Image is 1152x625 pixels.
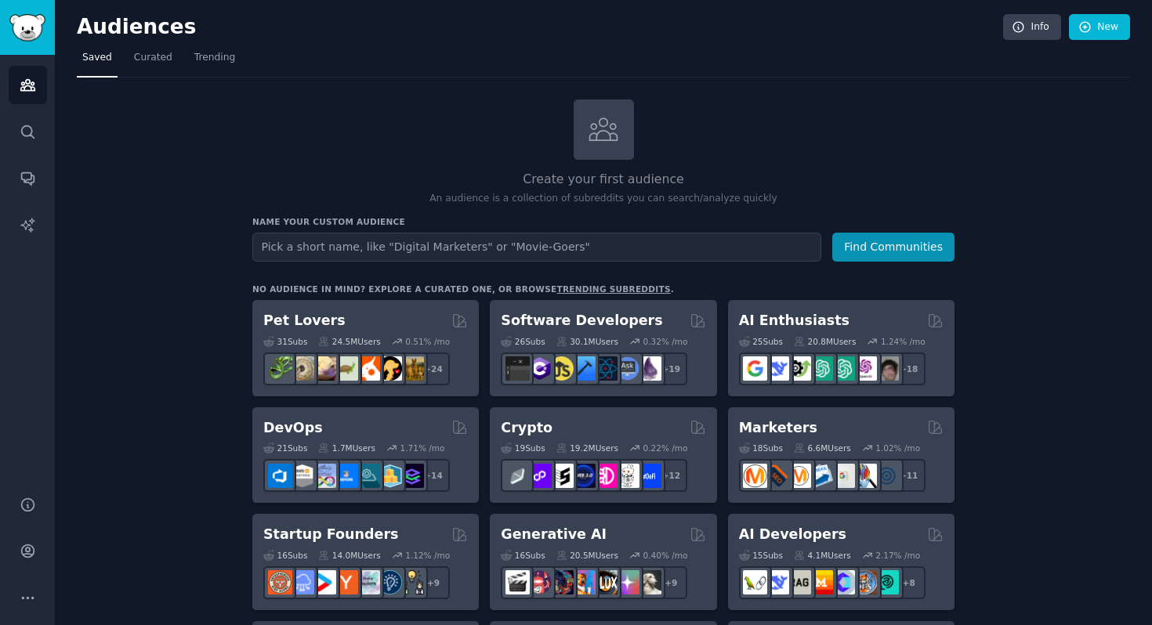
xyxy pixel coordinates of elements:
[501,418,552,438] h2: Crypto
[312,356,336,381] img: leopardgeckos
[268,356,292,381] img: herpetology
[615,570,639,594] img: starryai
[318,336,380,347] div: 24.5M Users
[809,464,833,488] img: Emailmarketing
[739,418,817,438] h2: Marketers
[643,443,688,453] div: 0.22 % /mo
[787,570,811,594] img: Rag
[77,45,118,78] a: Saved
[637,464,661,488] img: defi_
[832,233,955,262] button: Find Communities
[549,356,574,381] img: learnjavascript
[875,550,920,561] div: 2.17 % /mo
[290,356,314,381] img: ballpython
[9,14,45,42] img: GummySearch logo
[875,570,899,594] img: AIDevelopersSociety
[1069,14,1130,41] a: New
[334,570,358,594] img: ycombinator
[571,570,596,594] img: sdforall
[853,356,877,381] img: OpenAIDev
[252,192,955,206] p: An audience is a collection of subreddits you can search/analyze quickly
[765,570,789,594] img: DeepSeek
[501,525,607,544] h2: Generative AI
[593,356,618,381] img: reactnative
[263,418,323,438] h2: DevOps
[263,336,307,347] div: 31 Sub s
[527,464,552,488] img: 0xPolygon
[378,356,402,381] img: PetAdvice
[263,311,346,331] h2: Pet Lovers
[501,443,545,453] div: 19 Sub s
[77,15,1003,40] h2: Audiences
[334,356,358,381] img: turtle
[571,356,596,381] img: iOSProgramming
[318,550,380,561] div: 14.0M Users
[129,45,178,78] a: Curated
[556,284,670,294] a: trending subreddits
[400,356,424,381] img: dogbreed
[787,464,811,488] img: AskMarketing
[290,464,314,488] img: AWS_Certified_Experts
[739,550,783,561] div: 15 Sub s
[268,570,292,594] img: EntrepreneurRideAlong
[405,336,450,347] div: 0.51 % /mo
[194,51,235,65] span: Trending
[400,570,424,594] img: growmybusiness
[252,170,955,190] h2: Create your first audience
[82,51,112,65] span: Saved
[743,464,767,488] img: content_marketing
[831,570,855,594] img: OpenSourceAI
[400,464,424,488] img: PlatformEngineers
[654,352,687,385] div: + 19
[549,570,574,594] img: deepdream
[189,45,241,78] a: Trending
[893,459,926,492] div: + 11
[637,356,661,381] img: elixir
[318,443,375,453] div: 1.7M Users
[334,464,358,488] img: DevOpsLinks
[417,566,450,599] div: + 9
[654,566,687,599] div: + 9
[831,356,855,381] img: chatgpt_prompts_
[794,336,856,347] div: 20.8M Users
[875,443,920,453] div: 1.02 % /mo
[853,570,877,594] img: llmops
[637,570,661,594] img: DreamBooth
[739,336,783,347] div: 25 Sub s
[1003,14,1061,41] a: Info
[765,356,789,381] img: DeepSeek
[739,443,783,453] div: 18 Sub s
[312,570,336,594] img: startup
[378,570,402,594] img: Entrepreneurship
[501,311,662,331] h2: Software Developers
[875,464,899,488] img: OnlineMarketing
[290,570,314,594] img: SaaS
[831,464,855,488] img: googleads
[501,550,545,561] div: 16 Sub s
[794,443,851,453] div: 6.6M Users
[654,459,687,492] div: + 12
[743,570,767,594] img: LangChain
[893,566,926,599] div: + 8
[356,464,380,488] img: platformengineering
[356,570,380,594] img: indiehackers
[505,464,530,488] img: ethfinance
[615,356,639,381] img: AskComputerScience
[809,570,833,594] img: MistralAI
[417,459,450,492] div: + 14
[252,284,674,294] div: No audience in mind? Explore a curated one, or browse .
[593,464,618,488] img: defiblockchain
[881,336,926,347] div: 1.24 % /mo
[743,356,767,381] img: GoogleGeminiAI
[787,356,811,381] img: AItoolsCatalog
[505,356,530,381] img: software
[356,356,380,381] img: cockatiel
[593,570,618,594] img: FluxAI
[643,550,688,561] div: 0.40 % /mo
[134,51,172,65] span: Curated
[643,336,688,347] div: 0.32 % /mo
[252,233,821,262] input: Pick a short name, like "Digital Marketers" or "Movie-Goers"
[527,570,552,594] img: dalle2
[853,464,877,488] img: MarketingResearch
[263,525,398,544] h2: Startup Founders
